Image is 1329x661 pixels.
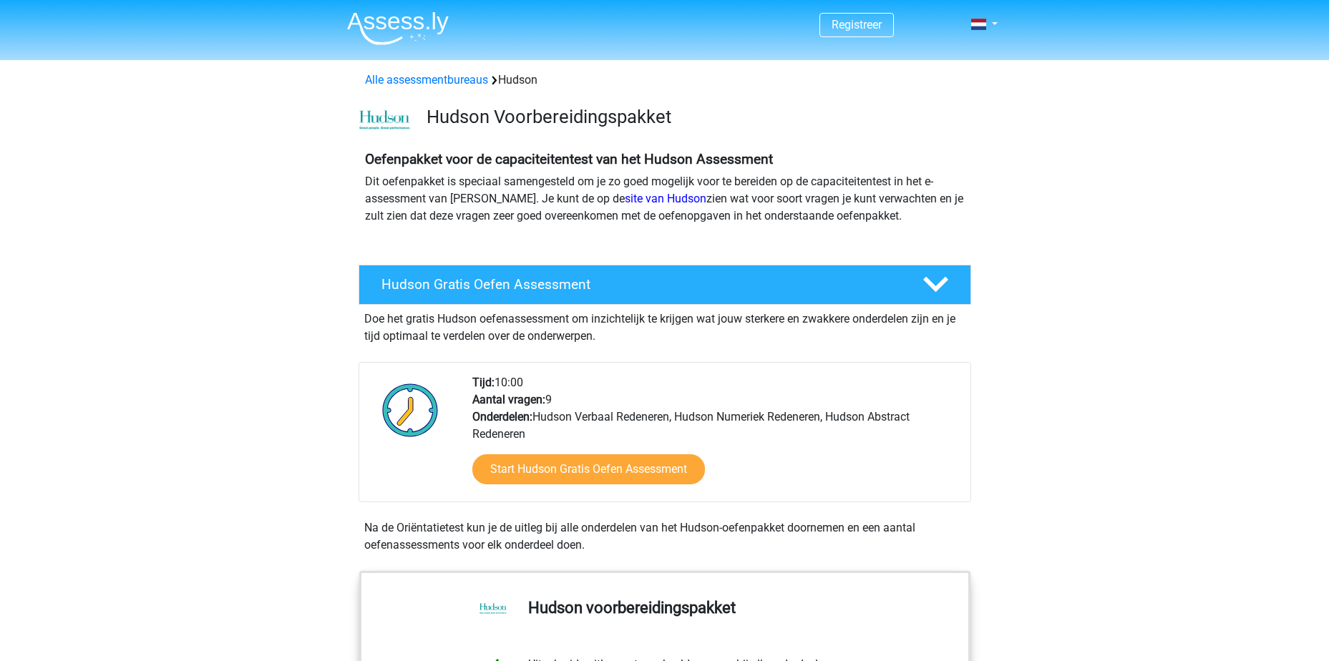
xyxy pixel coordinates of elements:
[347,11,449,45] img: Assessly
[472,393,545,406] b: Aantal vragen:
[359,110,410,130] img: cefd0e47479f4eb8e8c001c0d358d5812e054fa8.png
[374,374,447,446] img: Klok
[353,265,977,305] a: Hudson Gratis Oefen Assessment
[365,73,488,87] a: Alle assessmentbureaus
[359,72,970,89] div: Hudson
[381,276,900,293] h4: Hudson Gratis Oefen Assessment
[472,454,705,484] a: Start Hudson Gratis Oefen Assessment
[472,376,495,389] b: Tijd:
[462,374,970,501] div: 10:00 9 Hudson Verbaal Redeneren, Hudson Numeriek Redeneren, Hudson Abstract Redeneren
[365,173,965,225] p: Dit oefenpakket is speciaal samengesteld om je zo goed mogelijk voor te bereiden op de capaciteit...
[472,410,532,423] b: Onderdelen:
[625,192,706,205] a: site van Hudson
[365,151,773,167] b: Oefenpakket voor de capaciteitentest van het Hudson Assessment
[359,305,971,345] div: Doe het gratis Hudson oefenassessment om inzichtelijk te krijgen wat jouw sterkere en zwakkere on...
[359,519,971,554] div: Na de Oriëntatietest kun je de uitleg bij alle onderdelen van het Hudson-oefenpakket doornemen en...
[427,106,960,128] h3: Hudson Voorbereidingspakket
[832,18,882,31] a: Registreer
